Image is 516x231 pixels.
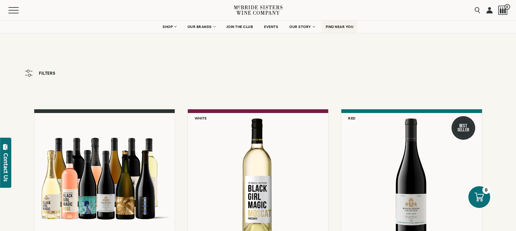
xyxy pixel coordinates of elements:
span: FIND NEAR YOU [326,25,354,29]
a: JOIN THE CLUB [222,21,257,33]
div: 0 [482,186,490,194]
button: Filters [22,67,59,80]
a: OUR BRANDS [183,21,219,33]
a: SHOP [159,21,180,33]
h6: White [195,116,207,120]
span: OUR STORY [289,25,311,29]
span: Filters [39,71,55,75]
span: OUR BRANDS [187,25,212,29]
span: 0 [504,4,510,10]
a: FIND NEAR YOU [322,21,358,33]
div: Contact Us [3,153,9,181]
a: EVENTS [260,21,282,33]
button: Mobile Menu Trigger [8,7,31,13]
span: JOIN THE CLUB [226,25,253,29]
a: OUR STORY [285,21,319,33]
span: SHOP [163,25,173,29]
h6: Red [348,116,356,120]
span: EVENTS [264,25,278,29]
